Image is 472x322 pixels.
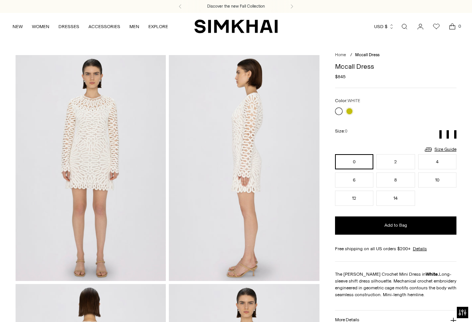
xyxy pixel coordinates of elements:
[376,172,415,188] button: 8
[445,19,460,34] a: Open cart modal
[335,97,360,104] label: Color:
[335,245,456,252] div: Free shipping on all US orders $200+
[335,52,346,57] a: Home
[397,19,412,34] a: Open search modal
[335,271,456,297] span: Long-sleeve shift dress silhouette. Mechanical crochet embroidery engineered in geometric cage mo...
[348,98,360,103] span: WHITE
[335,271,456,298] p: The [PERSON_NAME] Crochet Mini Dress in
[169,55,319,281] img: Mccall Dress
[413,19,428,34] a: Go to the account page
[429,19,444,34] a: Wishlist
[335,52,456,58] nav: breadcrumbs
[374,18,394,35] button: USD $
[426,271,439,277] strong: White.
[88,18,120,35] a: ACCESSORIES
[148,18,168,35] a: EXPLORE
[456,23,463,30] span: 0
[350,52,352,58] div: /
[335,216,456,235] button: Add to Bag
[335,154,373,169] button: 0
[335,172,373,188] button: 6
[355,52,379,57] span: Mccall Dress
[13,18,23,35] a: NEW
[194,19,278,34] a: SIMKHAI
[335,63,456,70] h1: Mccall Dress
[207,3,265,9] a: Discover the new Fall Collection
[424,145,456,154] a: Size Guide
[418,154,456,169] button: 4
[345,129,348,134] span: 0
[418,172,456,188] button: 10
[58,18,79,35] a: DRESSES
[335,73,346,80] span: $845
[129,18,139,35] a: MEN
[335,191,373,206] button: 12
[16,55,166,281] img: Mccall Dress
[376,191,415,206] button: 14
[384,222,407,229] span: Add to Bag
[376,154,415,169] button: 2
[413,245,427,252] a: Details
[335,128,348,135] label: Size:
[32,18,49,35] a: WOMEN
